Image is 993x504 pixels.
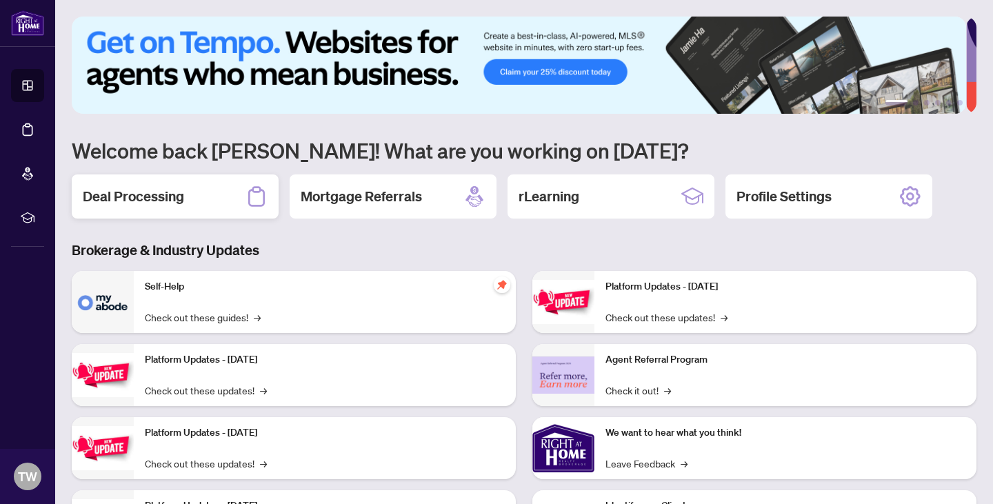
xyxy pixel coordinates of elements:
img: Platform Updates - July 21, 2025 [72,426,134,470]
span: TW [18,467,37,486]
button: 5 [946,100,952,105]
h2: Mortgage Referrals [301,187,422,206]
button: 1 [885,100,907,105]
span: → [260,456,267,471]
img: Platform Updates - June 23, 2025 [532,280,594,323]
button: 2 [913,100,919,105]
span: → [254,310,261,325]
img: Agent Referral Program [532,356,594,394]
img: Platform Updates - September 16, 2025 [72,353,134,396]
span: → [664,383,671,398]
span: → [260,383,267,398]
button: 4 [935,100,941,105]
a: Check out these updates!→ [605,310,728,325]
p: Platform Updates - [DATE] [145,352,505,367]
p: Self-Help [145,279,505,294]
a: Check it out!→ [605,383,671,398]
p: Agent Referral Program [605,352,965,367]
button: 3 [924,100,930,105]
img: Self-Help [72,271,134,333]
img: We want to hear what you think! [532,417,594,479]
img: logo [11,10,44,36]
h3: Brokerage & Industry Updates [72,241,976,260]
a: Check out these guides!→ [145,310,261,325]
span: → [721,310,728,325]
span: pushpin [494,276,510,293]
a: Check out these updates!→ [145,383,267,398]
button: 6 [957,100,963,105]
h1: Welcome back [PERSON_NAME]! What are you working on [DATE]? [72,137,976,163]
h2: Profile Settings [736,187,832,206]
p: Platform Updates - [DATE] [145,425,505,441]
img: Slide 0 [72,17,966,114]
p: Platform Updates - [DATE] [605,279,965,294]
a: Check out these updates!→ [145,456,267,471]
span: → [681,456,688,471]
h2: Deal Processing [83,187,184,206]
h2: rLearning [519,187,579,206]
p: We want to hear what you think! [605,425,965,441]
a: Leave Feedback→ [605,456,688,471]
